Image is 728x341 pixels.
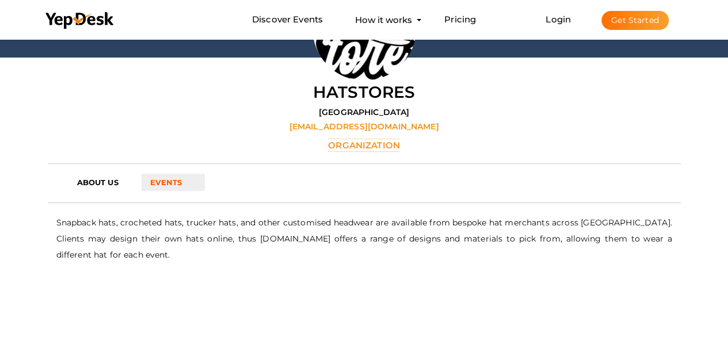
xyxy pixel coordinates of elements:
a: EVENTS [142,174,205,191]
label: Organization [328,139,400,152]
a: Discover Events [252,9,323,30]
a: Login [546,14,571,25]
b: ABOUT US [77,178,119,187]
a: Pricing [444,9,476,30]
label: [EMAIL_ADDRESS][DOMAIN_NAME] [289,121,439,132]
label: [GEOGRAPHIC_DATA] [319,106,409,118]
b: EVENTS [150,178,182,187]
a: ABOUT US [68,174,142,191]
button: Get Started [601,11,669,30]
button: How it works [352,9,416,30]
p: Snapback hats, crocheted hats, trucker hats, and other customised headwear are available from bes... [56,214,672,263]
label: Hatstores [313,81,415,104]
